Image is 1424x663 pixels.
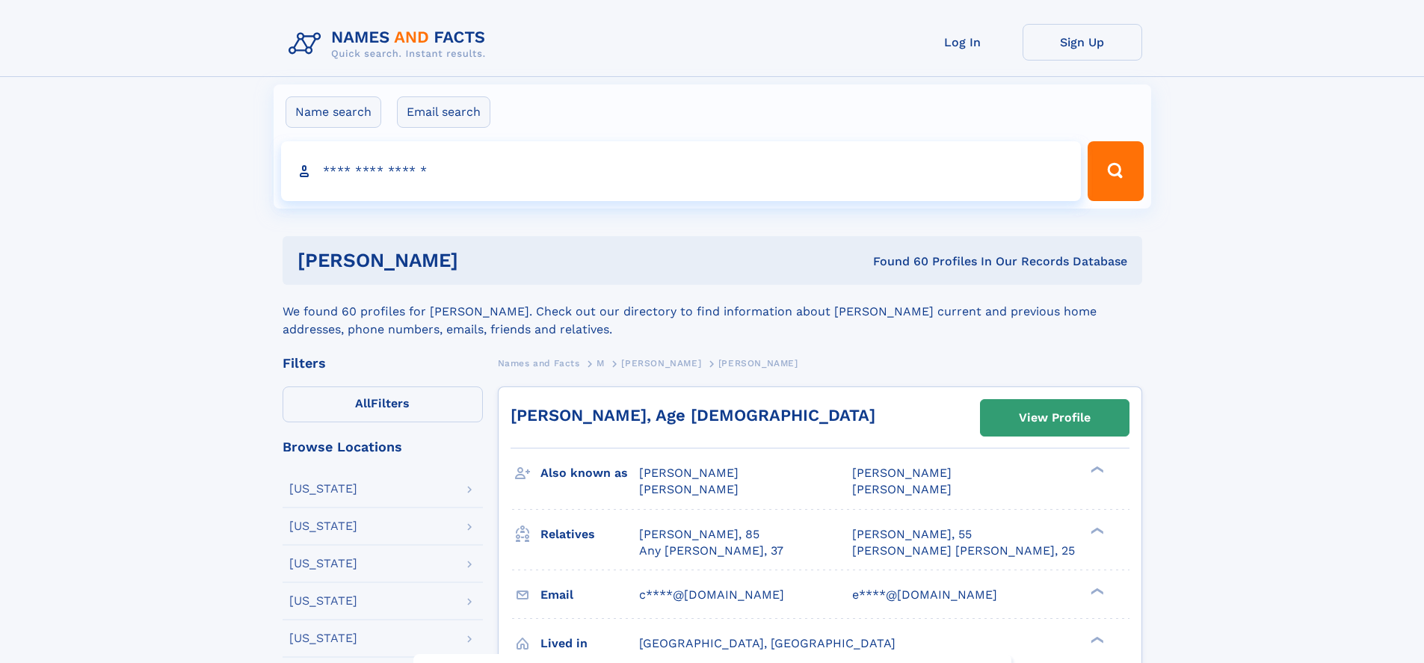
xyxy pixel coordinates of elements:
span: [PERSON_NAME] [621,358,701,368]
div: [US_STATE] [289,520,357,532]
h3: Email [540,582,639,608]
span: [PERSON_NAME] [852,482,952,496]
a: Names and Facts [498,354,580,372]
button: Search Button [1088,141,1143,201]
div: Filters [283,357,483,370]
a: View Profile [981,400,1129,436]
span: M [597,358,605,368]
input: search input [281,141,1082,201]
div: [US_STATE] [289,632,357,644]
div: [US_STATE] [289,483,357,495]
h3: Relatives [540,522,639,547]
label: Email search [397,96,490,128]
a: [PERSON_NAME] [PERSON_NAME], 25 [852,543,1075,559]
span: All [355,396,371,410]
a: Sign Up [1023,24,1142,61]
div: ❯ [1087,525,1105,535]
h3: Also known as [540,460,639,486]
a: [PERSON_NAME], Age [DEMOGRAPHIC_DATA] [511,406,875,425]
div: [US_STATE] [289,595,357,607]
label: Name search [286,96,381,128]
h3: Lived in [540,631,639,656]
span: [PERSON_NAME] [639,466,739,480]
a: Any [PERSON_NAME], 37 [639,543,783,559]
span: [PERSON_NAME] [852,466,952,480]
div: View Profile [1019,401,1091,435]
label: Filters [283,386,483,422]
a: M [597,354,605,372]
div: ❯ [1087,635,1105,644]
div: ❯ [1087,586,1105,596]
div: Browse Locations [283,440,483,454]
a: [PERSON_NAME] [621,354,701,372]
div: We found 60 profiles for [PERSON_NAME]. Check out our directory to find information about [PERSON... [283,285,1142,339]
div: ❯ [1087,465,1105,475]
div: [US_STATE] [289,558,357,570]
a: [PERSON_NAME], 55 [852,526,972,543]
span: [PERSON_NAME] [639,482,739,496]
a: Log In [903,24,1023,61]
a: [PERSON_NAME], 85 [639,526,759,543]
img: Logo Names and Facts [283,24,498,64]
h1: [PERSON_NAME] [298,251,666,270]
span: [GEOGRAPHIC_DATA], [GEOGRAPHIC_DATA] [639,636,896,650]
span: [PERSON_NAME] [718,358,798,368]
div: Found 60 Profiles In Our Records Database [665,253,1127,270]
